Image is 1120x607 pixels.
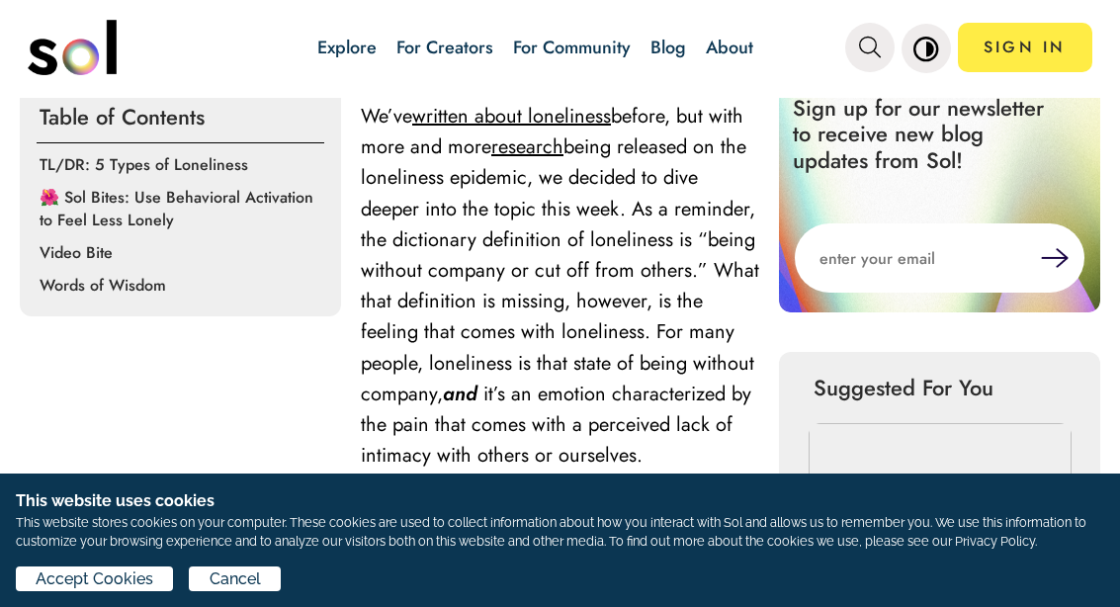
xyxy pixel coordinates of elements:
span: before, but with more and more [361,102,743,161]
h1: This website uses cookies [11,162,348,179]
input: enter your email [795,223,1041,293]
a: written about loneliness [412,102,611,130]
span: it’s an emotion characterized by the pain that comes with a perceived lack of intimacy with other... [361,380,751,470]
p: Words of Wisdom [40,274,328,297]
span: We’ve [361,102,412,130]
a: SIGN IN [958,23,1092,72]
a: For Creators [396,35,493,60]
img: logo [28,20,117,75]
p: Sign up for our newsletter to receive new blog updates from Sol! [779,81,1076,187]
button: Cancel [185,261,276,286]
p: This website stores cookies on your computer. These cookies are used to collect information about... [16,513,1104,551]
p: Video Bite [40,241,328,264]
img: How to Set Goals That Matter [809,423,1072,580]
p: 🌺 Sol Bites: Use Behavioral Activation to Feel Less Lonely [40,186,328,231]
button: Cancel [189,566,280,591]
p: TL/DR: 5 Types of Loneliness [40,153,328,176]
p: Suggested For You [814,372,1066,403]
a: Explore [317,35,377,60]
span: Cancel [205,261,256,285]
nav: main navigation [28,13,1091,82]
button: Play Video [10,10,99,58]
span: being released on the loneliness epidemic, we decided to dive deeper into the topic this week. As... [361,132,759,408]
a: About [706,35,753,60]
button: Accept Cookies [16,566,173,591]
p: Table of Contents [37,91,324,143]
span: Accept Cookies [36,567,153,591]
em: and [443,380,477,408]
a: Blog [650,35,686,60]
span: Accept Cookies [31,261,148,285]
button: Accept Cookies [11,261,168,286]
a: For Community [513,35,631,60]
h1: This website uses cookies [16,489,1104,513]
p: This website stores cookies on your computer. These cookies are used to collect information about... [11,179,348,245]
a: research [491,132,563,161]
span: Cancel [210,567,261,591]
